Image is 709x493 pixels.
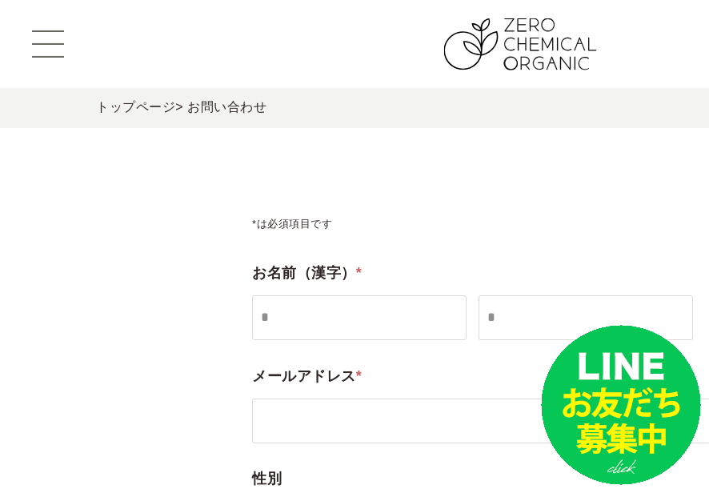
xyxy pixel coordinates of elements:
[541,325,701,485] img: small_line.png
[444,18,597,70] img: ZERO CHEMICAL ORGANIC
[96,100,175,114] a: トップページ
[252,218,332,230] span: *は必須項目です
